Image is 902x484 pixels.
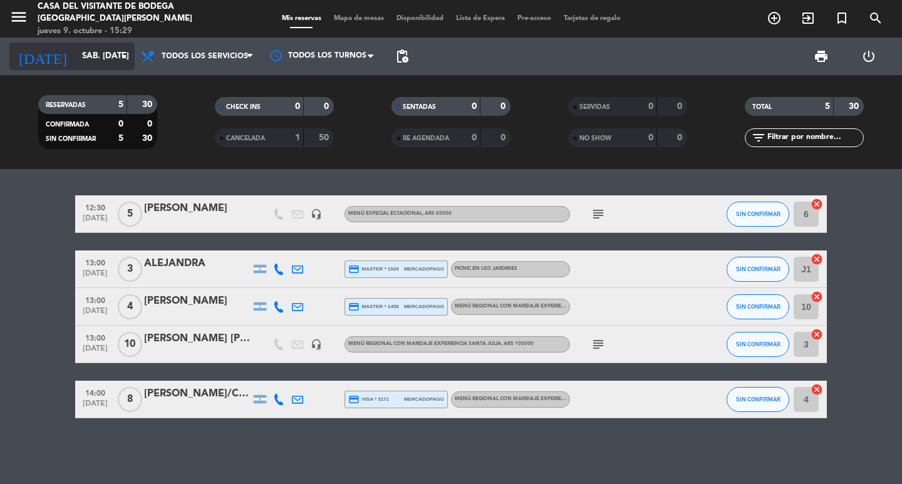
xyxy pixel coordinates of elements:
[162,52,248,61] span: Todos los servicios
[46,102,86,108] span: RESERVADAS
[348,264,399,275] span: master * 1929
[118,100,123,109] strong: 5
[727,257,789,282] button: SIN CONFIRMAR
[9,8,28,31] button: menu
[811,253,823,265] i: cancel
[422,211,452,216] span: , ARS 65000
[80,214,111,229] span: [DATE]
[849,102,861,111] strong: 30
[80,330,111,344] span: 13:00
[144,331,251,347] div: [PERSON_NAME] [PERSON_NAME]
[557,15,627,22] span: Tarjetas de regalo
[46,121,89,128] span: CONFIRMADA
[868,11,883,26] i: search
[348,301,360,312] i: credit_card
[118,257,142,282] span: 3
[845,38,893,75] div: LOG OUT
[736,265,780,272] span: SIN CONFIRMAR
[348,394,389,405] span: visa * 5171
[390,15,450,22] span: Disponibilidad
[38,25,216,38] div: jueves 9. octubre - 15:29
[736,396,780,403] span: SIN CONFIRMAR
[511,15,557,22] span: Pre-acceso
[767,11,782,26] i: add_circle_outline
[80,344,111,359] span: [DATE]
[752,104,772,110] span: TOTAL
[727,202,789,227] button: SIN CONFIRMAR
[591,207,606,222] i: subject
[403,104,436,110] span: SENTADAS
[727,387,789,412] button: SIN CONFIRMAR
[295,133,300,142] strong: 1
[9,8,28,26] i: menu
[80,385,111,399] span: 14:00
[500,102,508,111] strong: 0
[727,332,789,357] button: SIN CONFIRMAR
[472,133,477,142] strong: 0
[455,266,517,271] span: Picnic en los Jardines
[118,332,142,357] span: 10
[142,134,155,143] strong: 30
[404,265,444,273] span: mercadopago
[80,200,111,214] span: 12:30
[144,293,251,309] div: [PERSON_NAME]
[80,292,111,307] span: 13:00
[319,133,331,142] strong: 50
[501,341,534,346] span: , ARS 105000
[727,294,789,319] button: SIN CONFIRMAR
[348,394,360,405] i: credit_card
[591,337,606,352] i: subject
[455,396,705,401] span: Menú Regional con maridaje Experiencia Zuccardi Valle de Uco · Diversidad
[46,136,96,142] span: SIN CONFIRMAR
[648,133,653,142] strong: 0
[226,135,265,142] span: CANCELADA
[811,198,823,210] i: cancel
[311,339,322,350] i: headset_mic
[80,399,111,414] span: [DATE]
[766,131,863,145] input: Filtrar por nombre...
[677,133,685,142] strong: 0
[328,15,390,22] span: Mapa de mesas
[9,43,76,70] i: [DATE]
[142,100,155,109] strong: 30
[80,255,111,269] span: 13:00
[751,130,766,145] i: filter_list
[579,135,611,142] span: NO SHOW
[450,15,511,22] span: Lista de Espera
[811,328,823,341] i: cancel
[324,102,331,111] strong: 0
[348,211,452,216] span: Menú especial estacional
[403,135,449,142] span: RE AGENDADA
[404,395,444,403] span: mercadopago
[144,386,251,402] div: [PERSON_NAME]/CHOFER
[395,49,410,64] span: pending_actions
[404,302,444,311] span: mercadopago
[118,120,123,128] strong: 0
[500,133,508,142] strong: 0
[348,264,360,275] i: credit_card
[144,255,251,272] div: ALEJANDRA
[811,291,823,303] i: cancel
[677,102,685,111] strong: 0
[295,102,300,111] strong: 0
[736,303,780,310] span: SIN CONFIRMAR
[811,383,823,396] i: cancel
[736,341,780,348] span: SIN CONFIRMAR
[118,294,142,319] span: 4
[118,134,123,143] strong: 5
[118,202,142,227] span: 5
[348,301,399,312] span: master * 1458
[736,210,780,217] span: SIN CONFIRMAR
[648,102,653,111] strong: 0
[348,341,534,346] span: Menú Regional con maridaje Experiencia Santa Julia
[80,307,111,321] span: [DATE]
[144,200,251,217] div: [PERSON_NAME]
[226,104,261,110] span: CHECK INS
[118,387,142,412] span: 8
[80,269,111,284] span: [DATE]
[276,15,328,22] span: Mis reservas
[472,102,477,111] strong: 0
[455,304,719,309] span: Menú Regional con maridaje Experiencia Zuccardi [PERSON_NAME] de [PERSON_NAME] y gente
[801,11,816,26] i: exit_to_app
[117,49,132,64] i: arrow_drop_down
